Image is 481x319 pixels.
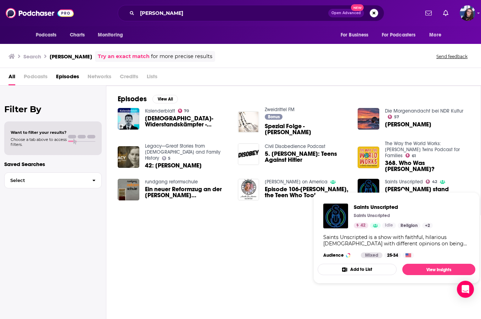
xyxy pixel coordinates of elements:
[385,186,469,198] span: [PERSON_NAME] stand against [PERSON_NAME] | with [PERSON_NAME]
[145,179,198,185] a: rundgang reformschule
[145,186,229,198] span: Ein neuer Reformzug an der [PERSON_NAME] Stadtteilschule
[93,28,132,42] button: open menu
[88,71,111,85] span: Networks
[265,143,325,149] a: Civil Disobedience Podcast
[385,108,463,114] a: Die Morgenandacht bei NDR Kultur
[402,264,475,275] a: View Insights
[4,104,102,114] h2: Filter By
[432,180,437,183] span: 42
[23,53,41,60] h3: Search
[331,11,361,15] span: Open Advanced
[358,147,379,168] img: 368. Who Was Helmuth Hübener?
[120,71,138,85] span: Credits
[168,157,170,160] span: 5
[118,95,178,103] a: EpisodesView All
[265,123,349,135] a: Spezial Folge - Helmuth Hübener
[358,108,379,130] img: Helmuth Hübener
[118,108,139,130] img: NS-Widerstandskämpfer - Helmuth Hübener - mit 17 Jahren hingerichtet
[145,186,229,198] a: Ein neuer Reformzug an der Helmuth Hübener Stadtteilschule
[385,121,431,127] a: Helmuth Hübener
[238,179,259,200] img: Episode 106-Helmuth Hubener, the Teen Who Took on Hitler
[457,281,474,298] div: Open Intercom Messenger
[265,186,349,198] a: Episode 106-Helmuth Hubener, the Teen Who Took on Hitler
[385,222,393,229] span: Idle
[265,151,349,163] a: 5. Helmuth Hübener: Teens Against Hitler
[406,153,416,158] a: 61
[385,160,469,172] span: 368. Who Was [PERSON_NAME]?
[151,52,212,61] span: for more precise results
[460,5,475,21] button: Show profile menu
[184,109,189,113] span: 70
[361,252,382,258] div: Mixed
[412,154,416,158] span: 61
[360,222,365,229] span: 42
[118,95,147,103] h2: Episodes
[265,107,295,113] a: Zweidrittel FM
[145,143,220,161] a: Legacy—Great Stories from Church and Family History
[6,6,74,20] img: Podchaser - Follow, Share and Rate Podcasts
[341,30,369,40] span: For Business
[265,186,349,198] span: Episode 106-[PERSON_NAME], the Teen Who Took on Hitler
[385,179,423,185] a: Saints Unscripted
[440,7,451,19] a: Show notifications dropdown
[70,30,85,40] span: Charts
[358,179,379,200] a: Helmuth Hübener's stand against Hitler | with Matt Whitaker
[384,252,401,258] div: 25-34
[382,30,416,40] span: For Podcasters
[65,28,89,42] a: Charts
[238,111,259,133] img: Spezial Folge - Helmuth Hübener
[4,161,102,167] p: Saved Searches
[24,71,47,85] span: Podcasts
[265,123,349,135] span: Spezial Folge - [PERSON_NAME]
[145,115,229,127] a: NS-Widerstandskämpfer - Helmuth Hübener - mit 17 Jahren hingerichtet
[50,53,92,60] h3: [PERSON_NAME]
[385,186,469,198] a: Helmuth Hübener's stand against Hitler | with Matt Whitaker
[388,115,399,119] a: 57
[354,204,433,210] a: Saints Unscripted
[351,4,364,11] span: New
[98,52,150,61] a: Try an exact match
[11,130,67,135] span: Want to filter your results?
[31,28,66,42] button: open menu
[423,7,435,19] a: Show notifications dropdown
[4,172,102,188] button: Select
[11,137,67,147] span: Choose a tab above to access filters.
[9,71,15,85] span: All
[336,28,377,42] button: open menu
[118,146,139,168] a: 42: Helmuth Hubener
[323,204,348,228] img: Saints Unscripted
[385,141,460,159] a: The Way the World Works: A Tuttle Twins Podcast for Families
[98,30,123,40] span: Monitoring
[118,179,139,200] a: Ein neuer Reformzug an der Helmuth Hübener Stadtteilschule
[36,30,57,40] span: Podcasts
[426,180,437,184] a: 42
[354,213,390,218] p: Saints Unscripted
[118,5,384,21] div: Search podcasts, credits, & more...
[424,28,450,42] button: open menu
[265,151,349,163] span: 5. [PERSON_NAME]: Teens Against Hitler
[145,115,229,127] span: [DEMOGRAPHIC_DATA]-Widerstandskämpfer - [PERSON_NAME] - mit 17 Jahren hingerichtet
[429,30,441,40] span: More
[434,53,470,59] button: Send feedback
[145,108,175,114] a: Kalenderblatt
[5,178,86,183] span: Select
[238,143,259,165] img: 5. Helmuth Hübener: Teens Against Hitler
[422,223,433,228] a: +2
[398,223,420,228] a: Religion
[328,9,364,17] button: Open AdvancedNew
[385,160,469,172] a: 368. Who Was Helmuth Hübener?
[56,71,79,85] span: Episodes
[323,234,470,247] div: Saints Unscripted is a show with faithful, hilarious [DEMOGRAPHIC_DATA] with different opinions o...
[354,223,368,228] a: 42
[460,5,475,21] span: Logged in as CallieDaruk
[145,163,202,169] a: 42: Helmuth Hubener
[394,115,399,119] span: 57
